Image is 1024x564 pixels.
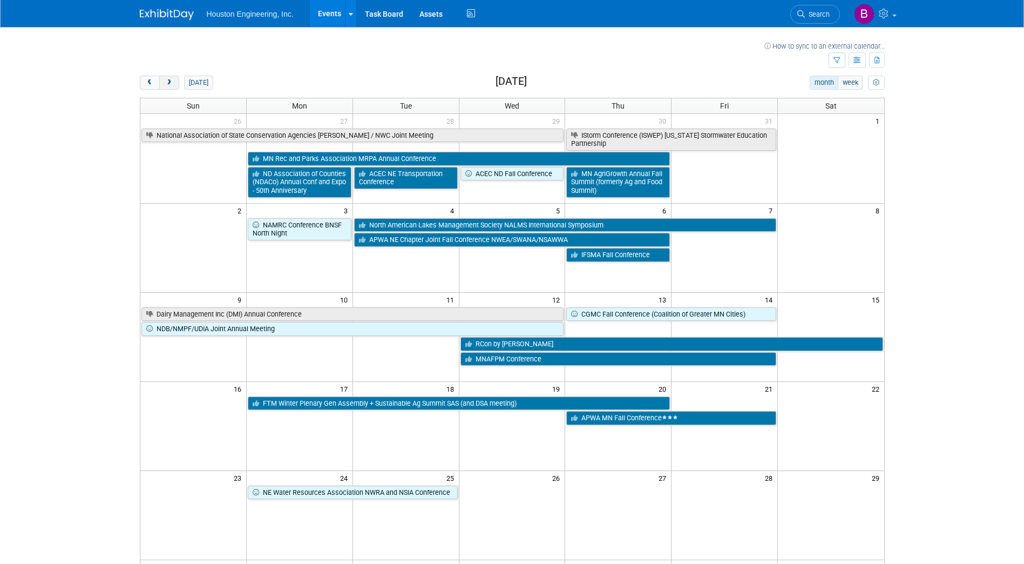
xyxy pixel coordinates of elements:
span: 8 [874,204,884,217]
a: NE Water Resources Association NWRA and NSIA Conference [248,486,458,500]
span: Fri [720,102,729,110]
span: 10 [339,293,352,306]
span: 9 [236,293,246,306]
span: 11 [445,293,459,306]
span: 6 [661,204,671,217]
span: 28 [764,471,777,485]
a: IFSMA Fall Conference [566,248,670,262]
a: How to sync to an external calendar... [764,42,885,50]
button: myCustomButton [868,76,884,90]
span: Sun [187,102,200,110]
span: 4 [449,204,459,217]
button: month [810,76,838,90]
a: FTM Winter Plenary Gen Assembly + Sustainable Ag Summit SAS (and DSA meeting) [248,397,670,411]
a: NDB/NMPF/UDIA Joint Annual Meeting [141,322,564,336]
span: Wed [505,102,519,110]
span: 21 [764,382,777,395]
span: 23 [233,471,246,485]
span: 30 [657,114,671,127]
img: Bonnie Marsaa [854,4,874,24]
span: Mon [292,102,307,110]
span: 26 [551,471,565,485]
span: 28 [445,114,459,127]
span: Thu [612,102,625,110]
span: 16 [233,382,246,395]
a: APWA MN Fall Conference [566,411,776,425]
span: 17 [339,382,352,395]
span: 31 [764,114,777,127]
span: 13 [657,293,671,306]
a: ACEC ND Fall Conference [460,167,564,181]
span: 29 [551,114,565,127]
img: ExhibitDay [140,9,194,20]
i: Personalize Calendar [873,79,880,86]
span: Search [805,10,830,18]
span: 5 [555,204,565,217]
span: 3 [343,204,352,217]
span: 18 [445,382,459,395]
h2: [DATE] [496,76,527,88]
button: prev [140,76,160,90]
span: 25 [445,471,459,485]
a: MN Rec and Parks Association MRPA Annual Conference [248,152,670,166]
span: 22 [871,382,884,395]
span: 29 [871,471,884,485]
a: North American Lakes Management Society NALMS International Symposium [354,218,776,232]
a: APWA NE Chapter Joint Fall Conference NWEA/SWANA/NSAWWA [354,233,670,247]
span: 27 [339,114,352,127]
span: Houston Engineering, Inc. [207,10,294,18]
a: Dairy Management Inc (DMI) Annual Conference [141,307,564,321]
span: 26 [233,114,246,127]
button: week [838,76,863,90]
span: 24 [339,471,352,485]
span: 1 [874,114,884,127]
span: 2 [236,204,246,217]
a: IStorm Conference (ISWEP) [US_STATE] Stormwater Education Partnership [566,129,776,151]
a: CGMC Fall Conference (Coalition of Greater MN Cities) [566,307,776,321]
span: Sat [825,102,837,110]
span: 7 [768,204,777,217]
a: Search [790,5,840,24]
span: 14 [764,293,777,306]
button: next [159,76,179,90]
a: MNAFPM Conference [460,352,777,366]
a: National Association of State Conservation Agencies [PERSON_NAME] / NWC Joint Meeting [141,129,564,143]
span: 27 [657,471,671,485]
a: MN AgriGrowth Annual Fall Summit (formerly Ag and Food Summit) [566,167,670,198]
a: ACEC NE Transportation Conference [354,167,458,189]
a: ND Association of Counties (NDACo) Annual Conf and Expo - 50th Anniversary [248,167,351,198]
span: 20 [657,382,671,395]
span: 19 [551,382,565,395]
span: 12 [551,293,565,306]
span: Tue [400,102,412,110]
a: NAMRC Conference BNSF North Night [248,218,351,240]
a: RCon by [PERSON_NAME] [460,337,883,351]
span: 15 [871,293,884,306]
button: [DATE] [184,76,213,90]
